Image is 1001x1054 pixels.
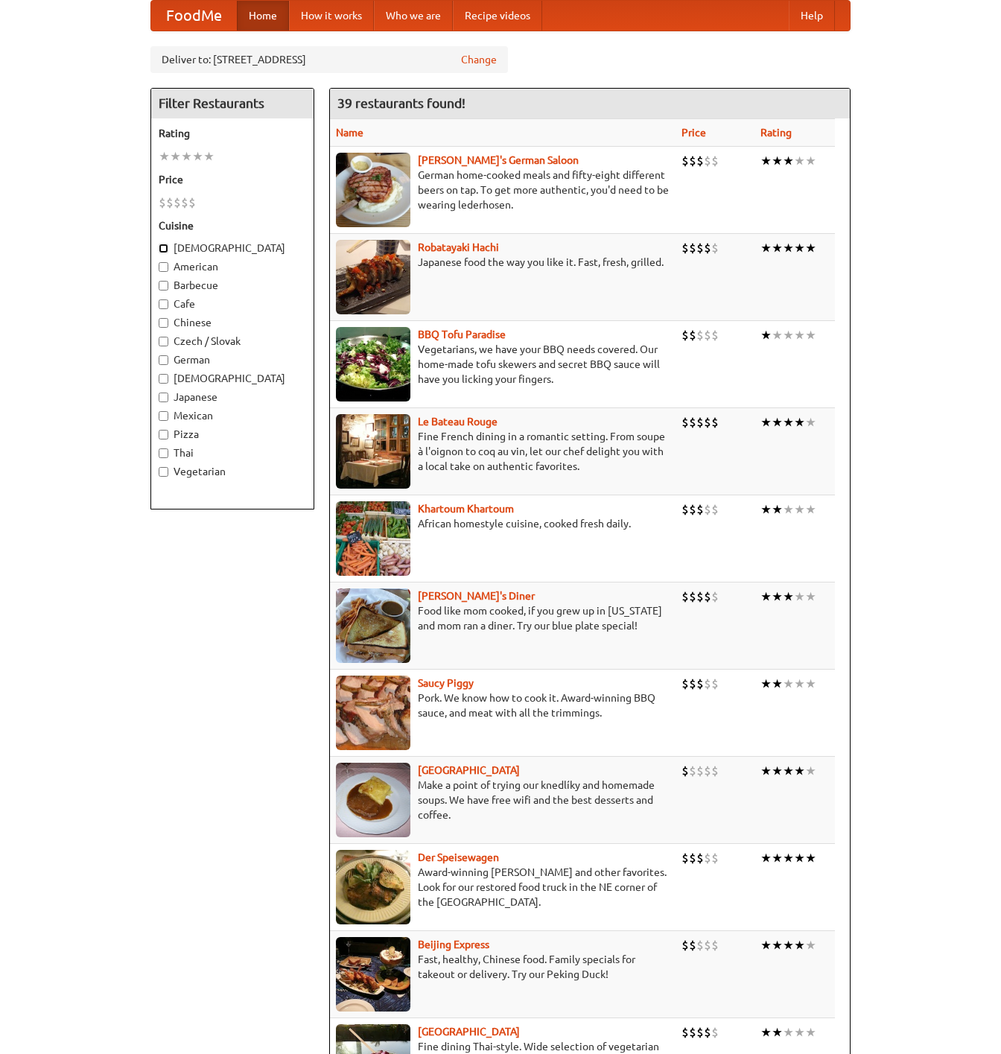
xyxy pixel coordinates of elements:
label: Thai [159,445,306,460]
p: Fast, healthy, Chinese food. Family specials for takeout or delivery. Try our Peking Duck! [336,952,670,982]
li: $ [696,501,704,518]
li: ★ [805,1024,816,1041]
img: speisewagen.jpg [336,850,410,924]
ng-pluralize: 39 restaurants found! [337,96,465,110]
li: ★ [794,153,805,169]
input: Mexican [159,411,168,421]
li: ★ [783,588,794,605]
li: ★ [805,588,816,605]
li: $ [188,194,196,211]
img: beijing.jpg [336,937,410,1012]
input: German [159,355,168,365]
a: FoodMe [151,1,237,31]
li: $ [696,763,704,779]
img: esthers.jpg [336,153,410,227]
li: ★ [760,414,772,431]
p: Food like mom cooked, if you grew up in [US_STATE] and mom ran a diner. Try our blue plate special! [336,603,670,633]
li: ★ [760,501,772,518]
label: Cafe [159,296,306,311]
li: ★ [772,763,783,779]
li: ★ [783,763,794,779]
img: czechpoint.jpg [336,763,410,837]
li: $ [711,850,719,866]
li: ★ [805,937,816,953]
li: ★ [181,148,192,165]
li: $ [696,937,704,953]
a: Who we are [374,1,453,31]
li: ★ [159,148,170,165]
h5: Cuisine [159,218,306,233]
li: ★ [772,501,783,518]
li: ★ [794,414,805,431]
li: $ [704,937,711,953]
li: ★ [794,1024,805,1041]
b: [PERSON_NAME]'s German Saloon [418,154,579,166]
p: German home-cooked meals and fifty-eight different beers on tap. To get more authentic, you'd nee... [336,168,670,212]
li: ★ [794,501,805,518]
li: ★ [805,240,816,256]
li: ★ [783,501,794,518]
li: ★ [760,588,772,605]
li: ★ [794,763,805,779]
li: ★ [805,414,816,431]
li: $ [711,1024,719,1041]
li: ★ [794,937,805,953]
a: Price [681,127,706,139]
li: ★ [794,850,805,866]
li: $ [704,501,711,518]
label: Barbecue [159,278,306,293]
li: $ [181,194,188,211]
li: ★ [772,414,783,431]
a: Name [336,127,363,139]
li: ★ [760,763,772,779]
li: $ [711,327,719,343]
li: $ [166,194,174,211]
li: ★ [794,240,805,256]
li: ★ [772,1024,783,1041]
li: $ [704,327,711,343]
a: BBQ Tofu Paradise [418,328,506,340]
img: sallys.jpg [336,588,410,663]
p: Award-winning [PERSON_NAME] and other favorites. Look for our restored food truck in the NE corne... [336,865,670,909]
li: $ [689,153,696,169]
li: ★ [760,850,772,866]
label: [DEMOGRAPHIC_DATA] [159,241,306,255]
h4: Filter Restaurants [151,89,314,118]
li: ★ [760,327,772,343]
li: $ [681,763,689,779]
li: $ [696,240,704,256]
li: $ [689,588,696,605]
li: ★ [783,414,794,431]
a: Change [461,52,497,67]
a: Der Speisewagen [418,851,499,863]
li: ★ [760,1024,772,1041]
img: saucy.jpg [336,676,410,750]
li: $ [159,194,166,211]
input: Chinese [159,318,168,328]
li: $ [689,850,696,866]
li: ★ [772,327,783,343]
a: [PERSON_NAME]'s Diner [418,590,535,602]
li: ★ [760,240,772,256]
input: American [159,262,168,272]
a: Robatayaki Hachi [418,241,499,253]
p: Fine French dining in a romantic setting. From soupe à l'oignon to coq au vin, let our chef delig... [336,429,670,474]
p: Pork. We know how to cook it. Award-winning BBQ sauce, and meat with all the trimmings. [336,691,670,720]
li: $ [711,937,719,953]
li: ★ [772,153,783,169]
li: ★ [772,850,783,866]
li: $ [696,588,704,605]
li: $ [689,1024,696,1041]
a: How it works [289,1,374,31]
li: ★ [783,850,794,866]
li: ★ [772,937,783,953]
li: ★ [794,676,805,692]
img: robatayaki.jpg [336,240,410,314]
li: $ [689,501,696,518]
li: ★ [794,327,805,343]
a: Saucy Piggy [418,677,474,689]
li: $ [689,763,696,779]
li: $ [681,153,689,169]
li: $ [711,240,719,256]
a: Khartoum Khartoum [418,503,514,515]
